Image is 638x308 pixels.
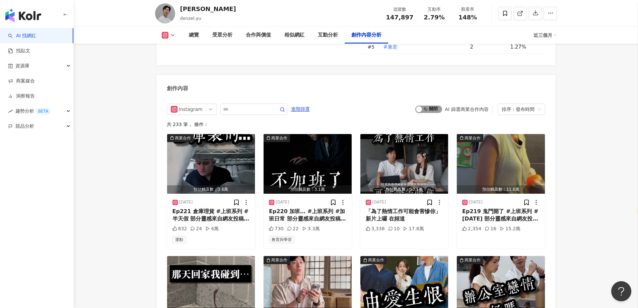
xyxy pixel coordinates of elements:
img: post-image [264,134,352,194]
button: #兼差 [383,40,398,54]
div: Ep219 鬼門開了 #上班系列 #[DATE] 部分靈感來自網友投稿 場地贊助 @[DOMAIN_NAME] [462,208,540,223]
div: 相似網紅 [284,31,304,39]
div: 4萬 [205,226,219,232]
div: 總覽 [189,31,199,39]
a: searchAI 找網紅 [8,33,36,39]
div: 商業合作 [368,257,384,263]
div: [DATE] [276,199,289,205]
div: 商業合作 [271,135,287,141]
img: KOL Avatar [155,3,175,23]
img: post-image [457,134,545,194]
div: 2,354 [462,226,481,232]
div: 預估觸及數：11.6萬 [457,185,545,194]
div: 合作與價值 [246,31,271,39]
div: 商業合作 [465,135,481,141]
button: 商業合作預估觸及數：11.6萬 [457,134,545,194]
div: 832 [172,226,187,232]
div: [PERSON_NAME] [180,5,236,13]
div: 創作內容分析 [351,31,381,39]
div: 受眾分析 [212,31,232,39]
button: 商業合作預估觸及數：3.6萬 [167,134,255,194]
span: 2.79% [424,14,444,21]
iframe: Help Scout Beacon - Open [611,281,631,301]
a: 商案媒合 [8,78,35,84]
div: 預估觸及數：3.1萬 [264,185,352,194]
span: 148% [458,14,477,21]
div: 「為了熱情工作可能會害慘你」 新片上囉 在頻道 [366,208,443,223]
div: 排序：發布時間 [502,104,535,115]
div: 15.2萬 [500,226,520,232]
span: 147,897 [386,14,414,21]
div: 近三個月 [534,30,557,41]
div: 追蹤數 [386,6,414,13]
div: 互動分析 [318,31,338,39]
div: 22 [287,226,299,232]
div: 共 233 筆 ， 條件： [167,122,545,127]
span: 趨勢分析 [15,104,51,119]
span: #兼差 [383,43,398,51]
div: 商業合作 [175,135,191,141]
div: BETA [36,108,51,115]
div: Instagram [179,104,201,115]
div: # 5 [368,43,378,51]
span: 競品分析 [15,119,34,134]
img: logo [5,9,41,22]
span: 運動 [172,236,186,243]
span: 進階篩選 [291,104,310,115]
div: 16 [485,226,496,232]
button: 進階篩選 [291,104,310,114]
img: post-image [167,134,255,194]
div: 觀看率 [455,6,481,13]
div: 商業合作 [271,257,287,263]
span: rise [8,109,13,114]
a: 找貼文 [8,48,30,54]
div: 創作內容 [167,85,188,92]
div: 730 [269,226,284,232]
div: 24 [190,226,202,232]
button: 預估觸及數：13.5萬 [360,134,448,194]
a: 洞察報告 [8,93,35,100]
td: #兼差 [378,40,465,54]
div: 預估觸及數：3.6萬 [167,185,255,194]
div: AI 篩選商業合作內容 [445,107,488,112]
button: 商業合作預估觸及數：3.1萬 [264,134,352,194]
div: Ep220 加班… #上班系列 #加班日常 部分靈感來自網友投稿 場地贊助 @[DOMAIN_NAME] [269,208,346,223]
div: 3,338 [366,226,385,232]
span: 資源庫 [15,58,29,73]
div: [DATE] [179,199,193,205]
div: 3.3萬 [302,226,320,232]
div: 預估觸及數：13.5萬 [360,185,448,194]
div: 1.27% [510,43,539,51]
div: [DATE] [469,199,483,205]
div: 商業合作 [465,257,481,263]
div: [DATE] [372,199,386,205]
div: 17.8萬 [403,226,424,232]
div: 2 [470,43,505,51]
div: 互動率 [422,6,447,13]
img: post-image [360,134,448,194]
div: Ep221 倉庫理貨 #上班系列 #半天假 部分靈感來自網友投稿 場地贊助 @[DOMAIN_NAME] [172,208,250,223]
td: 1.27% [505,40,545,54]
span: denzel.yu [180,16,201,21]
span: 教育與學習 [269,236,294,243]
div: 10 [388,226,400,232]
